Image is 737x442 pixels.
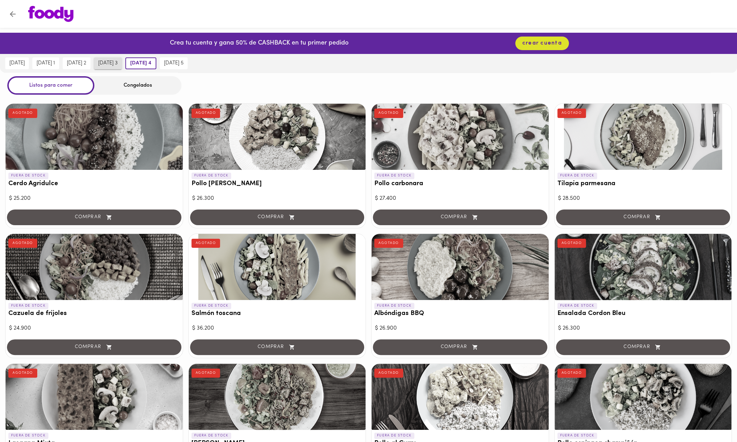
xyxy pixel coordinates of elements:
p: FUERA DE STOCK [191,433,232,439]
div: Congelados [94,76,181,95]
div: Tilapia parmesana [555,104,732,170]
div: AGOTADO [557,369,586,378]
span: [DATE] 1 [37,60,55,66]
div: Pollo espinaca champiñón [555,364,732,430]
p: FUERA DE STOCK [557,433,597,439]
div: $ 26.900 [375,324,545,332]
span: [DATE] 4 [130,60,151,66]
span: [DATE] [9,60,25,66]
div: AGOTADO [191,369,220,378]
h3: Pollo carbonara [374,180,546,188]
p: FUERA DE STOCK [191,173,232,179]
p: FUERA DE STOCK [191,303,232,309]
div: Pollo Tikka Massala [189,104,366,170]
div: AGOTADO [191,239,220,248]
span: [DATE] 3 [98,60,118,66]
div: $ 25.200 [9,195,179,203]
div: $ 26.300 [558,324,728,332]
h3: Pollo [PERSON_NAME] [191,180,363,188]
div: $ 24.900 [9,324,179,332]
img: logo.png [28,6,73,22]
div: Pollo al Curry [371,364,549,430]
button: [DATE] 2 [63,57,91,69]
span: crear cuenta [522,40,562,47]
div: AGOTADO [374,109,403,118]
h3: Cerdo Agridulce [8,180,180,188]
div: AGOTADO [8,369,37,378]
button: crear cuenta [515,37,569,50]
iframe: Messagebird Livechat Widget [697,402,730,435]
button: Volver [4,6,21,23]
div: Albóndigas BBQ [371,234,549,300]
div: Listos para comer [7,76,94,95]
h3: Albóndigas BBQ [374,310,546,317]
div: Ensalada Cordon Bleu [555,234,732,300]
p: FUERA DE STOCK [557,303,597,309]
p: FUERA DE STOCK [374,303,414,309]
button: [DATE] 1 [32,57,59,69]
p: FUERA DE STOCK [557,173,597,179]
p: FUERA DE STOCK [374,433,414,439]
h3: Tilapia parmesana [557,180,729,188]
div: Salmón toscana [189,234,366,300]
div: Pollo carbonara [371,104,549,170]
div: Lasagna Mixta [6,364,183,430]
h3: Cazuela de frijoles [8,310,180,317]
div: $ 27.400 [375,195,545,203]
p: FUERA DE STOCK [8,303,48,309]
div: AGOTADO [191,109,220,118]
div: Cerdo Agridulce [6,104,183,170]
div: AGOTADO [374,239,403,248]
h3: Ensalada Cordon Bleu [557,310,729,317]
button: [DATE] [5,57,29,69]
div: AGOTADO [8,239,37,248]
div: AGOTADO [374,369,403,378]
div: $ 36.200 [192,324,362,332]
span: [DATE] 2 [67,60,86,66]
p: Crea tu cuenta y gana 50% de CASHBACK en tu primer pedido [170,39,348,48]
p: FUERA DE STOCK [8,173,48,179]
button: [DATE] 4 [125,57,156,69]
div: AGOTADO [8,109,37,118]
div: AGOTADO [557,239,586,248]
div: Cazuela de frijoles [6,234,183,300]
button: [DATE] 5 [160,57,188,69]
div: $ 28.500 [558,195,728,203]
h3: Salmón toscana [191,310,363,317]
div: AGOTADO [557,109,586,118]
p: FUERA DE STOCK [8,433,48,439]
div: Arroz chaufa [189,364,366,430]
p: FUERA DE STOCK [374,173,414,179]
button: [DATE] 3 [94,57,122,69]
span: [DATE] 5 [164,60,183,66]
div: $ 26.300 [192,195,362,203]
